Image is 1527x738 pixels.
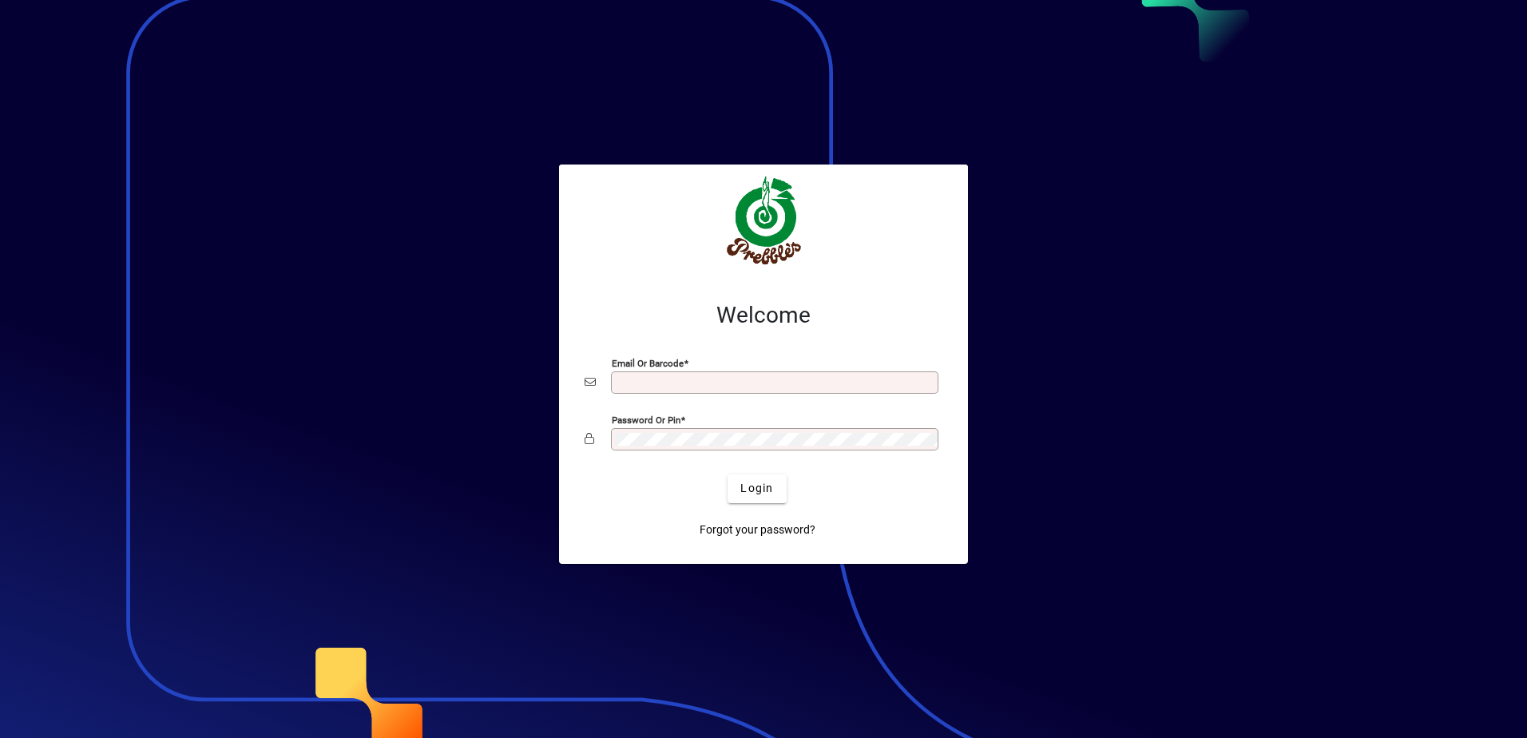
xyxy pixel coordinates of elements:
mat-label: Password or Pin [612,414,680,425]
mat-label: Email or Barcode [612,357,684,368]
span: Forgot your password? [700,522,815,538]
a: Forgot your password? [693,516,822,545]
h2: Welcome [585,302,942,329]
button: Login [728,474,786,503]
span: Login [740,480,773,497]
